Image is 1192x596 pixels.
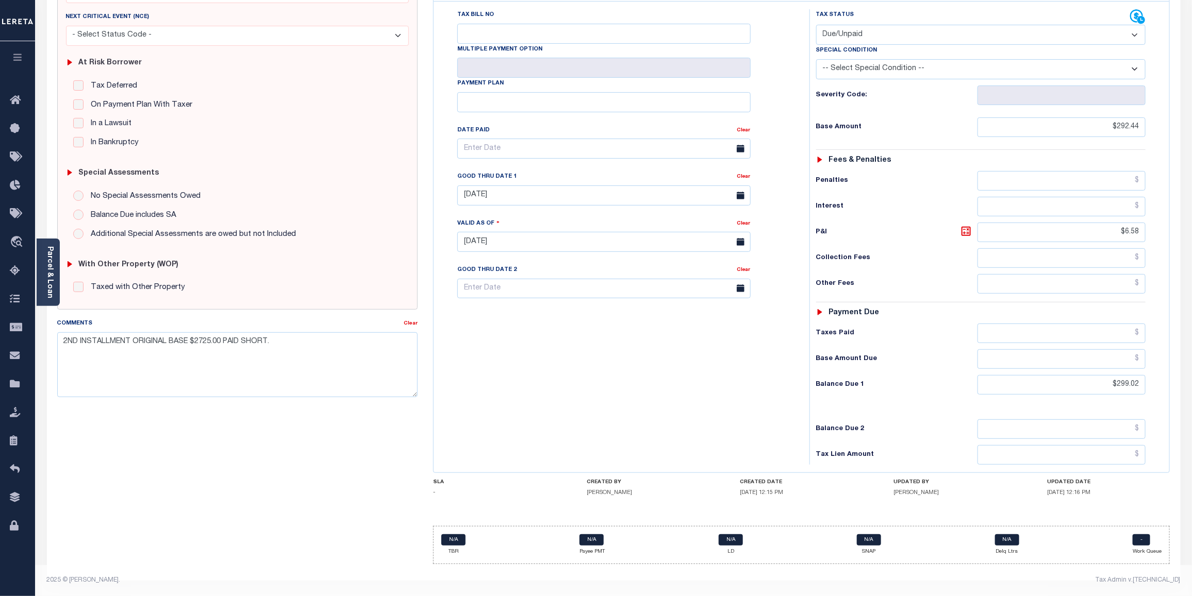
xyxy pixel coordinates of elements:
input: $ [978,197,1146,216]
p: Payee PMT [580,548,605,556]
input: Enter Date [457,232,751,252]
input: Enter Date [457,279,751,299]
div: 2025 © [PERSON_NAME]. [39,575,614,585]
label: Tax Bill No [457,11,494,20]
a: Parcel & Loan [46,246,53,298]
label: Good Thru Date 1 [457,173,517,181]
label: Next Critical Event (NCE) [66,13,150,22]
label: Taxed with Other Property [86,282,185,294]
label: Multiple Payment Option [457,45,542,54]
a: - [1133,534,1150,546]
label: On Payment Plan With Taxer [86,99,192,111]
p: LD [719,548,743,556]
label: Additional Special Assessments are owed but not Included [86,229,296,241]
p: SNAP [857,548,881,556]
label: Comments [57,319,93,328]
a: N/A [995,534,1019,546]
h5: [PERSON_NAME] [893,489,1016,496]
input: $ [978,223,1146,242]
h5: [DATE] 12:16 PM [1047,489,1170,496]
h5: [PERSON_NAME] [587,489,709,496]
label: Balance Due includes SA [86,210,176,222]
label: In a Lawsuit [86,118,131,130]
h6: Other Fees [816,280,978,288]
h4: UPDATED BY [893,479,1016,485]
input: $ [978,419,1146,439]
h6: with Other Property (WOP) [78,261,178,269]
a: Clear [737,128,751,133]
label: Tax Status [816,11,854,20]
input: $ [978,248,1146,268]
h6: Balance Due 1 [816,381,978,389]
h6: Special Assessments [78,169,159,178]
input: $ [978,323,1146,343]
h5: [DATE] 12:15 PM [740,489,863,496]
h4: CREATED BY [587,479,709,485]
h6: Penalties [816,177,978,185]
label: Date Paid [457,126,490,135]
h6: Payment due [829,309,879,317]
p: TBR [441,548,466,556]
input: $ [978,171,1146,191]
h6: Base Amount [816,123,978,131]
h6: Base Amount Due [816,355,978,363]
label: Tax Deferred [86,80,137,92]
h6: Severity Code: [816,91,978,99]
label: Good Thru Date 2 [457,266,517,275]
a: N/A [719,534,743,546]
input: $ [978,445,1146,465]
a: Clear [737,174,751,179]
label: No Special Assessments Owed [86,191,201,202]
h6: P&I [816,225,978,240]
input: $ [978,349,1146,369]
h6: Balance Due 2 [816,425,978,433]
p: Delq Ltrs [995,548,1019,556]
h4: CREATED DATE [740,479,863,485]
label: In Bankruptcy [86,137,139,149]
p: Work Queue [1133,548,1162,556]
i: travel_explore [10,236,26,249]
input: $ [978,117,1146,137]
a: Clear [404,321,418,326]
h6: Tax Lien Amount [816,451,978,459]
label: Payment Plan [457,79,504,88]
input: $ [978,274,1146,294]
input: $ [978,375,1146,395]
h6: At Risk Borrower [78,59,142,67]
h4: UPDATED DATE [1047,479,1170,485]
a: N/A [441,534,466,546]
a: N/A [580,534,604,546]
label: Special Condition [816,46,878,55]
h6: Interest [816,202,978,211]
h6: Taxes Paid [816,329,978,337]
h6: Fees & Penalties [829,156,891,165]
span: - [433,490,435,496]
h6: Collection Fees [816,254,978,262]
a: Clear [737,267,751,273]
a: N/A [857,534,881,546]
input: Enter Date [457,185,751,206]
input: Enter Date [457,139,751,159]
div: Tax Admin v.[TECHNICAL_ID] [621,575,1181,585]
a: Clear [737,221,751,226]
label: Valid as Of [457,218,500,228]
h4: SLA [433,479,556,485]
